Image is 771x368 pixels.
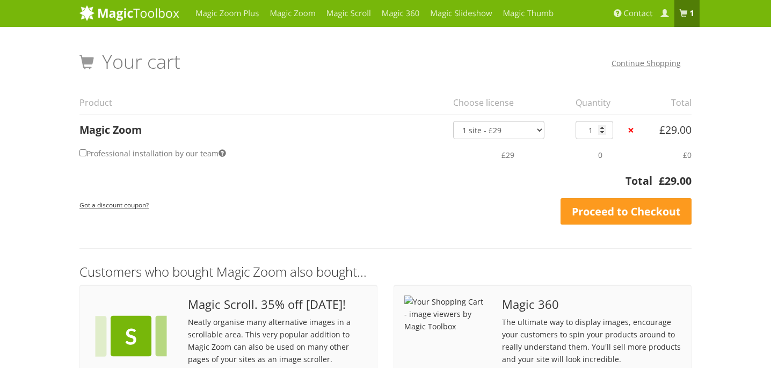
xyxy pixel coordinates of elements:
th: Product [79,91,447,114]
h3: Customers who bought Magic Zoom also bought... [79,265,692,279]
th: Total [646,91,692,114]
span: Magic 360 [502,298,681,311]
bdi: 29.00 [659,174,692,188]
span: £0 [683,150,692,160]
img: MagicToolbox.com - Image tools for your website [79,5,179,21]
th: Total [79,173,652,195]
td: £29 [447,139,569,170]
span: Contact [624,8,653,19]
bdi: 29.00 [659,122,692,137]
a: Proceed to Checkout [561,198,692,225]
span: £ [659,174,665,188]
input: Qty [576,121,613,139]
p: The ultimate way to display images, encourage your customers to spin your products around to real... [502,316,681,365]
th: Quantity [569,91,625,114]
input: Professional installation by our team [79,149,86,156]
span: Magic Scroll. 35% off [DATE]! [188,298,367,311]
b: 1 [689,8,694,19]
p: Neatly organise many alternative images in a scrollable area. This very popular addition to Magic... [188,316,367,365]
label: Professional installation by our team [79,146,226,161]
small: Got a discount coupon? [79,200,149,209]
span: £ [659,122,665,137]
th: Choose license [447,91,569,114]
h1: Your cart [79,51,180,73]
a: Continue Shopping [612,58,681,68]
a: Magic Zoom [79,122,142,137]
td: 0 [569,139,625,170]
a: Got a discount coupon? [79,196,149,213]
img: Your Shopping Cart - image viewers by Magic Toolbox [404,295,486,333]
a: × [625,125,637,136]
